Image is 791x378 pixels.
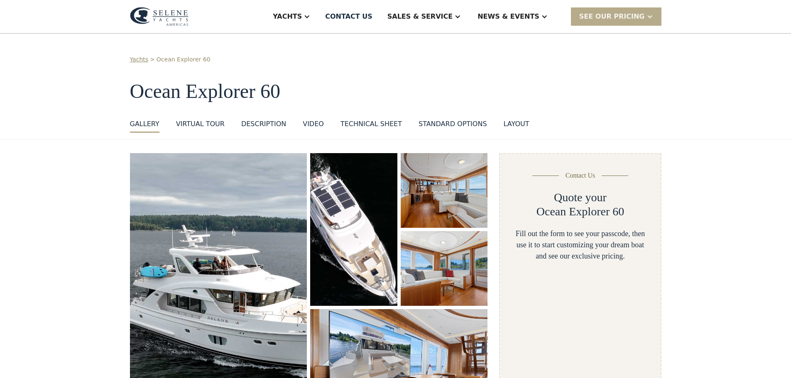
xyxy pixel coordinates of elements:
[150,55,155,64] div: >
[478,12,539,22] div: News & EVENTS
[241,119,286,129] div: DESCRIPTION
[340,119,402,129] div: Technical sheet
[513,228,647,262] div: Fill out the form to see your passcode, then use it to start customizing your dream boat and see ...
[130,55,149,64] a: Yachts
[387,12,453,22] div: Sales & Service
[419,119,487,129] div: standard options
[536,205,624,219] h2: Ocean Explorer 60
[419,119,487,133] a: standard options
[130,119,159,133] a: GALLERY
[241,119,286,133] a: DESCRIPTION
[303,119,324,129] div: VIDEO
[130,80,661,102] h1: Ocean Explorer 60
[504,119,529,133] a: layout
[157,55,211,64] a: Ocean Explorer 60
[130,7,189,26] img: logo
[554,190,607,205] h2: Quote your
[325,12,372,22] div: Contact US
[340,119,402,133] a: Technical sheet
[176,119,225,133] a: VIRTUAL TOUR
[401,153,488,228] a: open lightbox
[571,7,661,25] div: SEE Our Pricing
[310,153,397,306] a: open lightbox
[303,119,324,133] a: VIDEO
[401,231,488,306] a: open lightbox
[566,171,595,180] div: Contact Us
[176,119,225,129] div: VIRTUAL TOUR
[504,119,529,129] div: layout
[273,12,302,22] div: Yachts
[130,119,159,129] div: GALLERY
[579,12,645,22] div: SEE Our Pricing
